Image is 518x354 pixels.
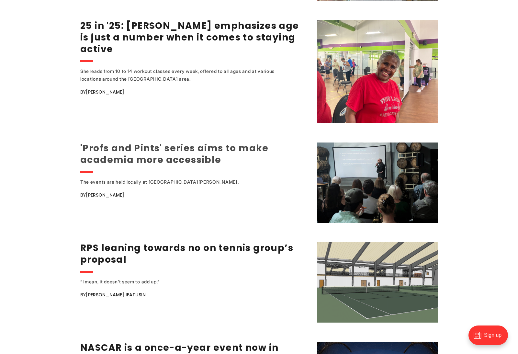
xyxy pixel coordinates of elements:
[317,242,438,323] img: RPS leaning towards no on tennis group’s proposal
[80,242,293,266] a: RPS leaning towards no on tennis group’s proposal
[463,322,518,354] iframe: portal-trigger
[80,178,291,186] div: The events are held locally at [GEOGRAPHIC_DATA][PERSON_NAME].
[80,88,309,96] div: By
[80,19,299,55] a: 25 in '25: [PERSON_NAME] emphasizes age is just a number when it comes to staying active
[86,192,124,198] a: [PERSON_NAME]
[86,291,146,298] a: [PERSON_NAME] Ifatusin
[80,191,309,199] div: By
[80,142,269,166] a: 'Profs and Pints' series aims to make academia more accessible
[86,89,124,95] a: [PERSON_NAME]
[317,143,438,223] img: 'Profs and Pints' series aims to make academia more accessible
[80,67,291,83] div: She leads from 10 to 14 workout classes every week, offered to all ages and at various locations ...
[80,291,309,299] div: By
[80,278,291,286] div: “I mean, it doesn’t seem to add up.”
[317,20,438,123] img: 25 in '25: Debra Sims Fleisher emphasizes age is just a number when it comes to staying active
